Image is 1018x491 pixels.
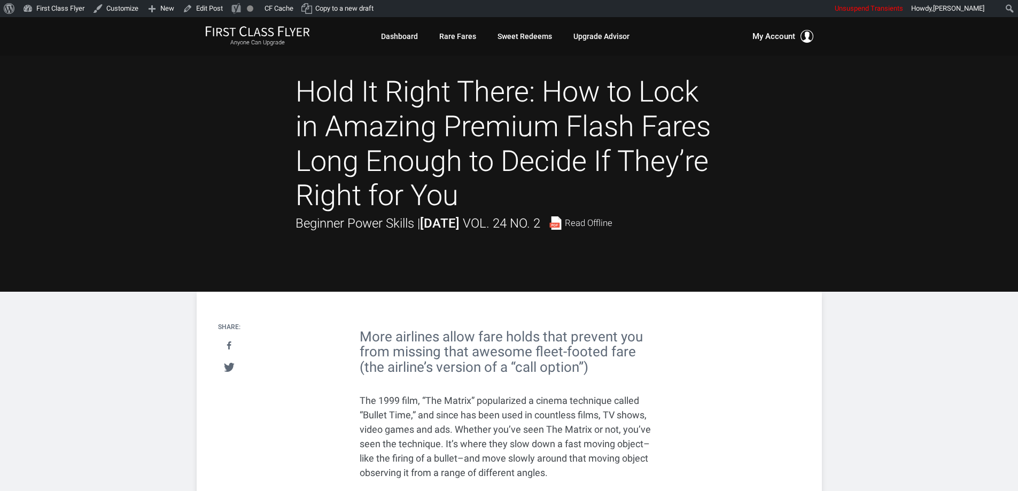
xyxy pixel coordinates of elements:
[933,4,984,12] span: [PERSON_NAME]
[752,30,813,43] button: My Account
[296,75,723,213] h1: Hold It Right There: How to Lock in Amazing Premium Flash Fares Long Enough to Decide If They’re ...
[205,26,310,47] a: First Class FlyerAnyone Can Upgrade
[549,216,612,230] a: Read Offline
[549,216,562,230] img: pdf-file.svg
[296,213,612,233] div: Beginner Power Skills |
[205,26,310,37] img: First Class Flyer
[420,216,460,231] strong: [DATE]
[439,27,476,46] a: Rare Fares
[218,336,240,356] a: Share
[381,27,418,46] a: Dashboard
[752,30,795,43] span: My Account
[835,4,903,12] span: Unsuspend Transients
[565,219,612,228] span: Read Offline
[360,393,659,480] p: The 1999 film, “The Matrix” popularized a cinema technique called “Bullet Time,” and since has be...
[218,324,240,331] h4: Share:
[218,357,240,377] a: Tweet
[573,27,630,46] a: Upgrade Advisor
[360,329,659,375] h2: More airlines allow fare holds that prevent you from missing that awesome fleet-footed fare (the ...
[498,27,552,46] a: Sweet Redeems
[205,39,310,46] small: Anyone Can Upgrade
[463,216,540,231] span: Vol. 24 No. 2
